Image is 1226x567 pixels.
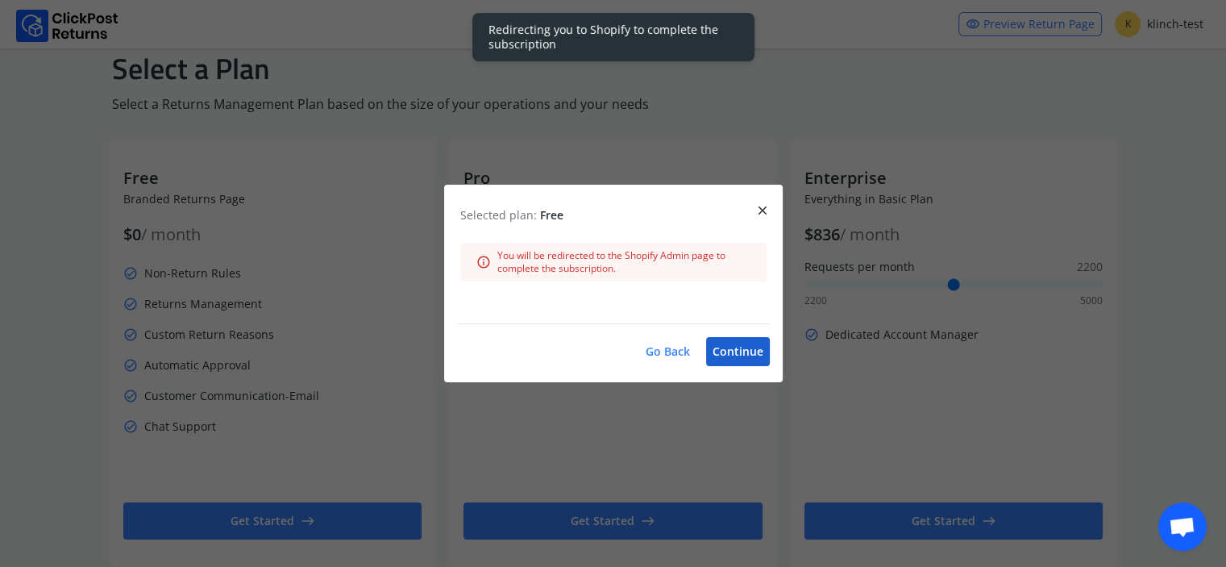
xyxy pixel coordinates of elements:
div: Open chat [1158,502,1207,551]
span: info [476,251,491,273]
button: close [742,201,783,220]
span: close [755,199,770,222]
span: Free [540,207,563,223]
p: Selected plan: [460,207,767,223]
button: Continue [706,337,770,366]
span: You will be redirected to the Shopify Admin page to complete the subscription. [497,249,750,275]
div: Redirecting you to Shopify to complete the subscription [488,23,738,52]
button: Go Back [639,337,696,366]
